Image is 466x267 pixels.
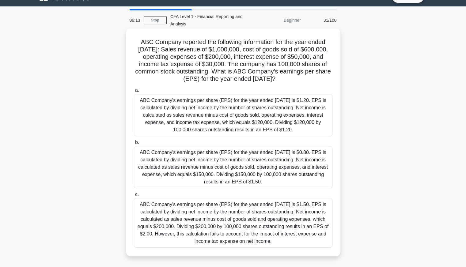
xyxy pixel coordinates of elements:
span: c. [135,192,139,197]
a: Stop [144,17,167,24]
h5: ABC Company reported the following information for the year ended [DATE]: Sales revenue of $1,000... [133,38,333,83]
div: 31/100 [305,14,340,26]
span: a. [135,88,139,93]
div: CFA Level 1 - Financial Reporting and Analysis [167,10,251,30]
span: b. [135,140,139,145]
div: ABC Company's earnings per share (EPS) for the year ended [DATE] is $0.80. EPS is calculated by d... [134,146,332,188]
div: ABC Company's earnings per share (EPS) for the year ended [DATE] is $1.50. EPS is calculated by d... [134,198,332,248]
div: 86:13 [126,14,144,26]
div: ABC Company's earnings per share (EPS) for the year ended [DATE] is $1.20. EPS is calculated by d... [134,94,332,136]
div: Beginner [251,14,305,26]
